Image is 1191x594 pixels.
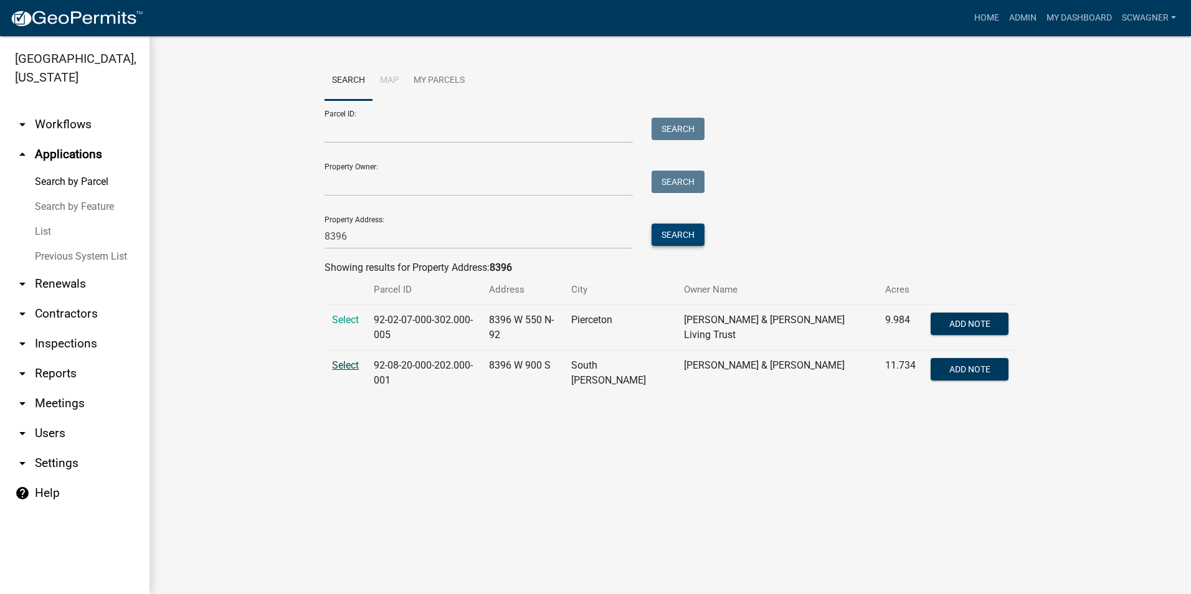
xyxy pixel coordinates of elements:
td: South [PERSON_NAME] [564,351,676,396]
td: Pierceton [564,305,676,351]
a: Home [969,6,1004,30]
td: 92-02-07-000-302.000-005 [366,305,482,351]
a: My Dashboard [1042,6,1117,30]
a: Search [325,61,372,101]
th: Acres [878,275,923,304]
i: arrow_drop_down [15,336,30,351]
a: Select [332,314,359,326]
td: [PERSON_NAME] & [PERSON_NAME] [676,351,878,396]
i: arrow_drop_down [15,426,30,441]
strong: 8396 [490,262,512,273]
td: 11.734 [878,351,923,396]
td: [PERSON_NAME] & [PERSON_NAME] Living Trust [676,305,878,351]
a: My Parcels [406,61,472,101]
button: Search [652,224,705,246]
th: Owner Name [676,275,878,304]
td: 92-08-20-000-202.000-001 [366,351,482,396]
th: City [564,275,676,304]
i: arrow_drop_down [15,396,30,411]
a: Admin [1004,6,1042,30]
i: help [15,486,30,501]
td: 9.984 [878,305,923,351]
th: Parcel ID [366,275,482,304]
i: arrow_drop_down [15,117,30,132]
button: Add Note [931,358,1008,380]
a: scwagner [1117,6,1181,30]
td: 8396 W 900 S [482,351,564,396]
span: Add Note [949,364,990,374]
i: arrow_drop_down [15,276,30,291]
span: Add Note [949,319,990,329]
th: Address [482,275,564,304]
button: Search [652,171,705,193]
td: 8396 W 550 N-92 [482,305,564,351]
a: Select [332,359,359,371]
i: arrow_drop_down [15,366,30,381]
button: Add Note [931,313,1008,335]
i: arrow_drop_down [15,456,30,471]
i: arrow_drop_up [15,147,30,162]
div: Showing results for Property Address: [325,260,1016,275]
button: Search [652,118,705,140]
i: arrow_drop_down [15,306,30,321]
